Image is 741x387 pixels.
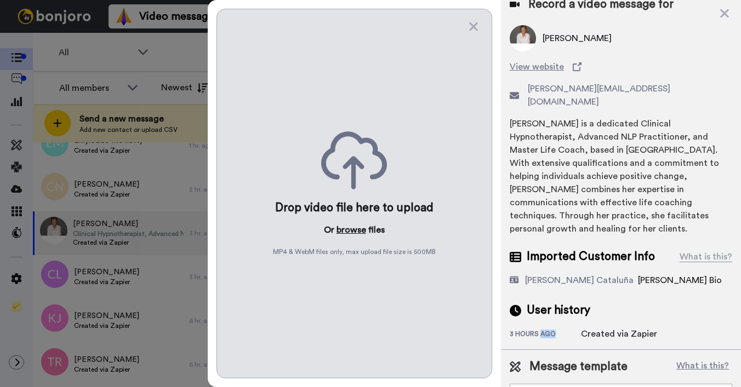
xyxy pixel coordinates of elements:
div: [PERSON_NAME] is a dedicated Clinical Hypnotherapist, Advanced NLP Practitioner, and Master Life ... [510,117,732,235]
p: Or files [324,223,385,236]
span: MP4 & WebM files only, max upload file size is 500 MB [273,247,436,256]
span: Message template [529,359,628,375]
span: View website [510,60,564,73]
a: View website [510,60,732,73]
div: What is this? [680,250,732,263]
button: What is this? [673,359,732,375]
div: 3 hours ago [510,330,581,340]
span: User history [527,302,590,319]
span: Imported Customer Info [527,249,655,265]
div: [PERSON_NAME] Cataluña [525,274,634,287]
span: [PERSON_NAME][EMAIL_ADDRESS][DOMAIN_NAME] [528,82,732,108]
span: [PERSON_NAME] Bio [638,276,722,285]
div: Drop video file here to upload [275,200,434,216]
button: browse [337,223,366,236]
div: Created via Zapier [581,327,657,340]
